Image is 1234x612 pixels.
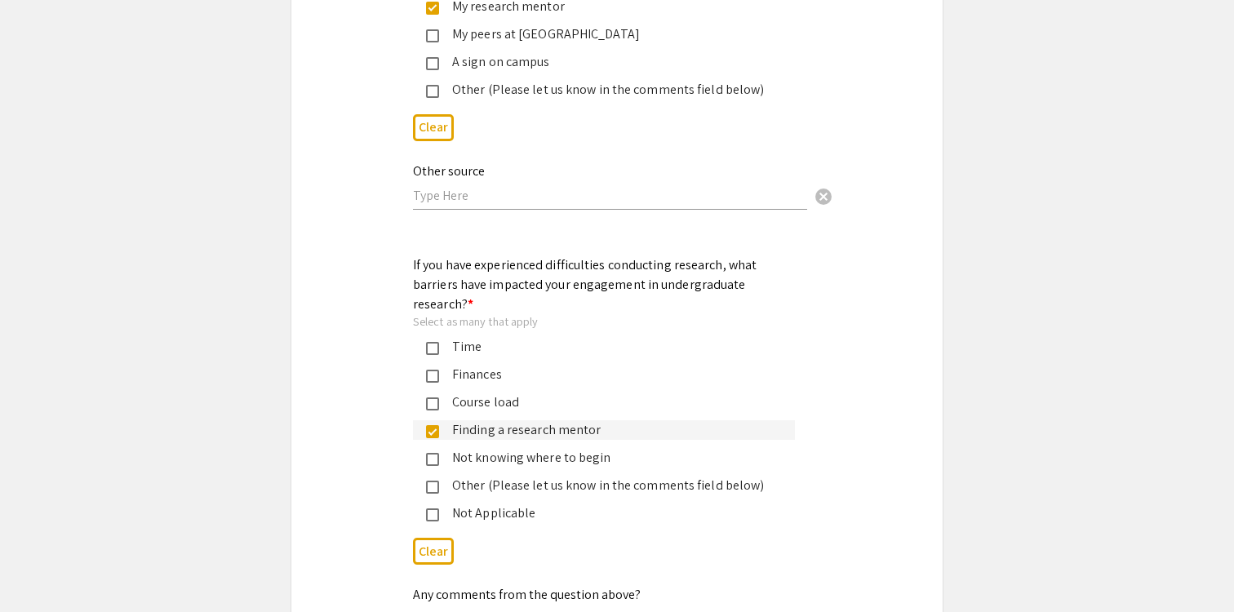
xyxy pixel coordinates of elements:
[413,538,454,565] button: Clear
[12,539,69,600] iframe: Chat
[807,179,840,211] button: Clear
[413,114,454,141] button: Clear
[439,448,782,468] div: Not knowing where to begin
[814,187,833,206] span: cancel
[439,420,782,440] div: Finding a research mentor
[439,476,782,495] div: Other (Please let us know in the comments field below)
[439,52,782,72] div: A sign on campus
[413,314,795,329] div: Select as many that apply
[413,187,807,204] input: Type Here
[439,365,782,384] div: Finances
[439,392,782,412] div: Course load
[439,503,782,523] div: Not Applicable
[413,586,641,603] mat-label: Any comments from the question above?
[439,337,782,357] div: Time
[413,256,757,313] mat-label: If you have experienced difficulties conducting research, what barriers have impacted your engage...
[439,24,782,44] div: My peers at [GEOGRAPHIC_DATA]
[439,80,782,100] div: Other (Please let us know in the comments field below)
[413,162,485,180] mat-label: Other source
